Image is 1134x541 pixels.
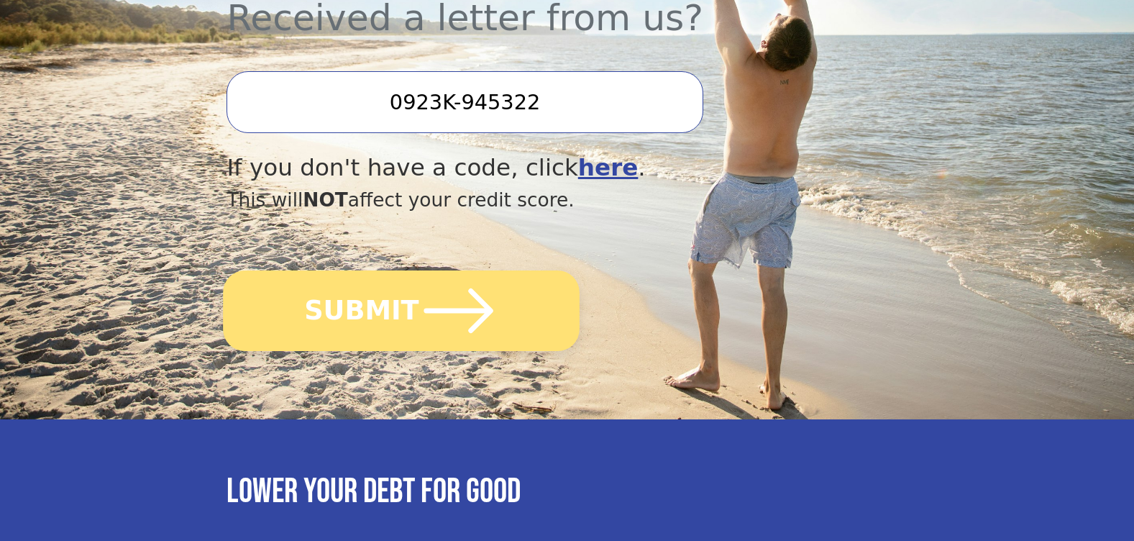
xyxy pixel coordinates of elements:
h3: Lower your debt for good [227,471,907,513]
input: Enter your Offer Code: [227,71,703,133]
div: If you don't have a code, click . [227,150,805,186]
div: This will affect your credit score. [227,186,805,214]
span: NOT [303,188,348,211]
button: SUBMIT [224,270,580,351]
a: here [578,154,639,181]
